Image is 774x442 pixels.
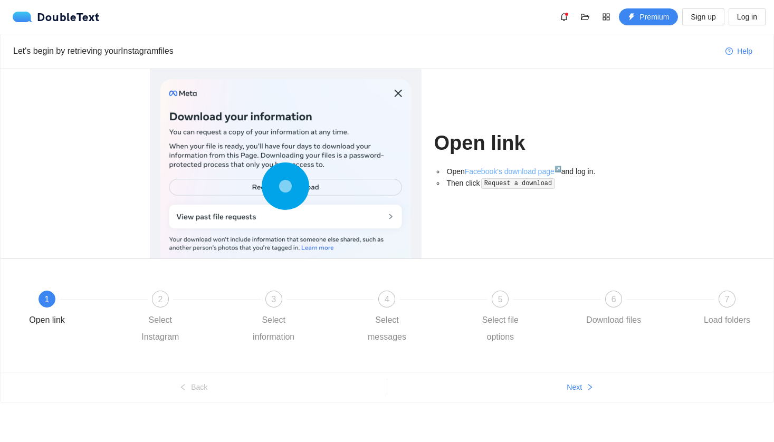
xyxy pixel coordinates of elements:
[628,13,635,22] span: thunderbolt
[498,295,503,304] span: 5
[704,312,750,329] div: Load folders
[717,43,761,60] button: question-circleHelp
[470,312,531,345] div: Select file options
[445,177,625,189] li: Then click
[130,291,243,345] div: 2Select Instagram
[556,8,572,25] button: bell
[387,379,774,396] button: Nextright
[158,295,163,304] span: 2
[434,131,625,156] h1: Open link
[29,312,65,329] div: Open link
[598,13,614,21] span: appstore
[583,291,696,329] div: 6Download files
[729,8,766,25] button: Log in
[13,12,37,22] img: logo
[271,295,276,304] span: 3
[243,291,357,345] div: 3Select information
[691,11,715,23] span: Sign up
[556,13,572,21] span: bell
[725,295,730,304] span: 7
[555,166,561,172] sup: ↗
[13,12,100,22] a: logoDoubleText
[470,291,583,345] div: 5Select file options
[481,178,555,189] code: Request a download
[130,312,191,345] div: Select Instagram
[356,312,417,345] div: Select messages
[13,44,717,57] div: Let's begin by retrieving your Instagram files
[611,295,616,304] span: 6
[737,45,752,57] span: Help
[13,12,100,22] div: DoubleText
[737,11,757,23] span: Log in
[45,295,50,304] span: 1
[465,167,561,176] a: Facebook's download page↗
[567,381,582,393] span: Next
[696,291,758,329] div: 7Load folders
[1,379,387,396] button: leftBack
[445,166,625,177] li: Open and log in.
[639,11,669,23] span: Premium
[725,47,733,56] span: question-circle
[619,8,678,25] button: thunderboltPremium
[598,8,615,25] button: appstore
[16,291,130,329] div: 1Open link
[682,8,724,25] button: Sign up
[243,312,304,345] div: Select information
[586,383,594,392] span: right
[586,312,641,329] div: Download files
[385,295,389,304] span: 4
[577,13,593,21] span: folder-open
[356,291,470,345] div: 4Select messages
[577,8,594,25] button: folder-open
